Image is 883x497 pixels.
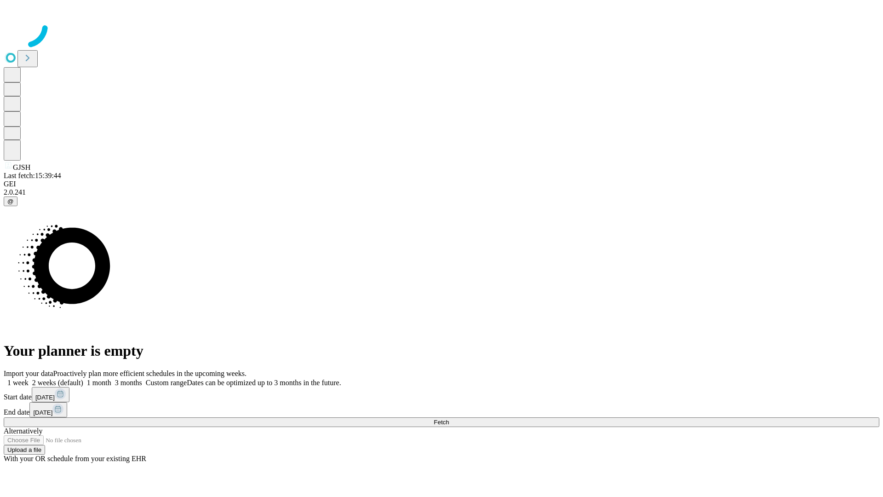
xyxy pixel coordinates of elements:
[434,419,449,426] span: Fetch
[4,387,879,402] div: Start date
[33,409,52,416] span: [DATE]
[32,387,69,402] button: [DATE]
[4,172,61,179] span: Last fetch: 15:39:44
[4,455,146,462] span: With your OR schedule from your existing EHR
[4,196,17,206] button: @
[87,379,111,387] span: 1 month
[4,445,45,455] button: Upload a file
[4,417,879,427] button: Fetch
[4,180,879,188] div: GEI
[29,402,67,417] button: [DATE]
[4,427,42,435] span: Alternatively
[53,370,247,377] span: Proactively plan more efficient schedules in the upcoming weeks.
[7,198,14,205] span: @
[35,394,55,401] span: [DATE]
[32,379,83,387] span: 2 weeks (default)
[4,370,53,377] span: Import your data
[187,379,341,387] span: Dates can be optimized up to 3 months in the future.
[146,379,187,387] span: Custom range
[7,379,29,387] span: 1 week
[115,379,142,387] span: 3 months
[13,163,30,171] span: GJSH
[4,342,879,359] h1: Your planner is empty
[4,188,879,196] div: 2.0.241
[4,402,879,417] div: End date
